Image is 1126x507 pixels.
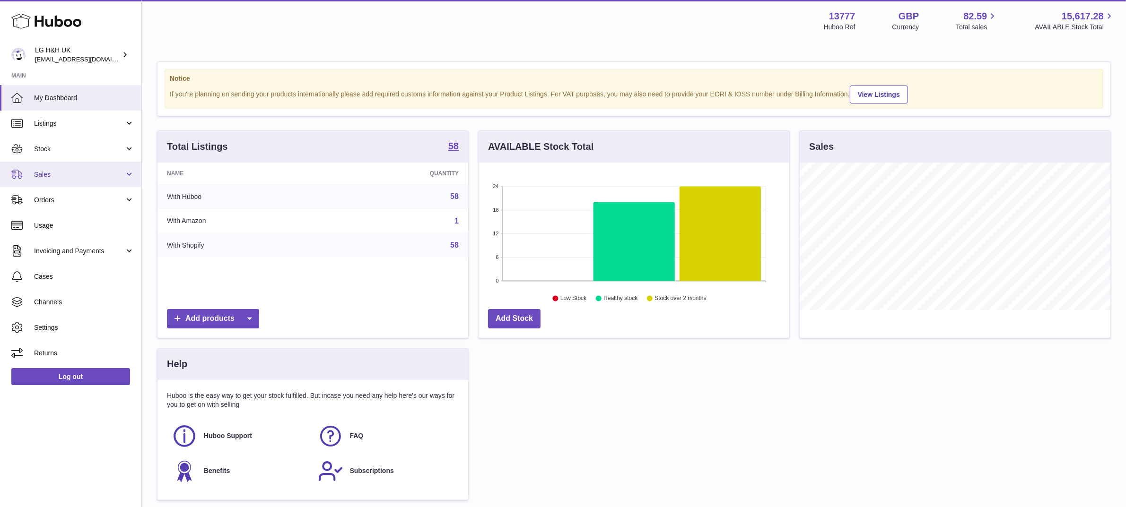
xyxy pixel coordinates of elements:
[809,140,834,153] h3: Sales
[603,295,638,302] text: Healthy stock
[34,349,134,358] span: Returns
[493,183,498,189] text: 24
[956,10,998,32] a: 82.59 Total sales
[454,217,459,225] a: 1
[450,241,459,249] a: 58
[829,10,855,23] strong: 13777
[328,163,468,184] th: Quantity
[318,423,454,449] a: FAQ
[655,295,706,302] text: Stock over 2 months
[34,221,134,230] span: Usage
[172,423,308,449] a: Huboo Support
[204,431,252,440] span: Huboo Support
[34,272,134,281] span: Cases
[350,466,394,475] span: Subscriptions
[350,431,364,440] span: FAQ
[167,358,187,370] h3: Help
[11,368,130,385] a: Log out
[1062,10,1104,23] span: 15,617.28
[496,254,498,260] text: 6
[35,46,120,64] div: LG H&H UK
[1035,10,1115,32] a: 15,617.28 AVAILABLE Stock Total
[850,86,908,103] a: View Listings
[1035,23,1115,32] span: AVAILABLE Stock Total
[560,295,587,302] text: Low Stock
[892,23,919,32] div: Currency
[34,94,134,103] span: My Dashboard
[35,55,139,63] span: [EMAIL_ADDRESS][DOMAIN_NAME]
[450,192,459,200] a: 58
[34,323,134,332] span: Settings
[956,23,998,32] span: Total sales
[34,145,124,154] span: Stock
[172,458,308,484] a: Benefits
[899,10,919,23] strong: GBP
[493,231,498,236] text: 12
[170,74,1098,83] strong: Notice
[824,23,855,32] div: Huboo Ref
[448,141,459,153] a: 58
[34,247,124,256] span: Invoicing and Payments
[963,10,987,23] span: 82.59
[170,84,1098,103] div: If you're planning on sending your products internationally please add required customs informati...
[448,141,459,151] strong: 58
[34,119,124,128] span: Listings
[157,233,328,258] td: With Shopify
[167,309,259,328] a: Add products
[488,309,541,328] a: Add Stock
[318,458,454,484] a: Subscriptions
[11,48,26,62] img: veechen@lghnh.co.uk
[496,278,498,284] text: 0
[157,184,328,209] td: With Huboo
[34,196,124,205] span: Orders
[34,298,134,307] span: Channels
[157,163,328,184] th: Name
[167,391,459,409] p: Huboo is the easy way to get your stock fulfilled. But incase you need any help here's our ways f...
[34,170,124,179] span: Sales
[167,140,228,153] h3: Total Listings
[157,209,328,233] td: With Amazon
[488,140,594,153] h3: AVAILABLE Stock Total
[493,207,498,213] text: 18
[204,466,230,475] span: Benefits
